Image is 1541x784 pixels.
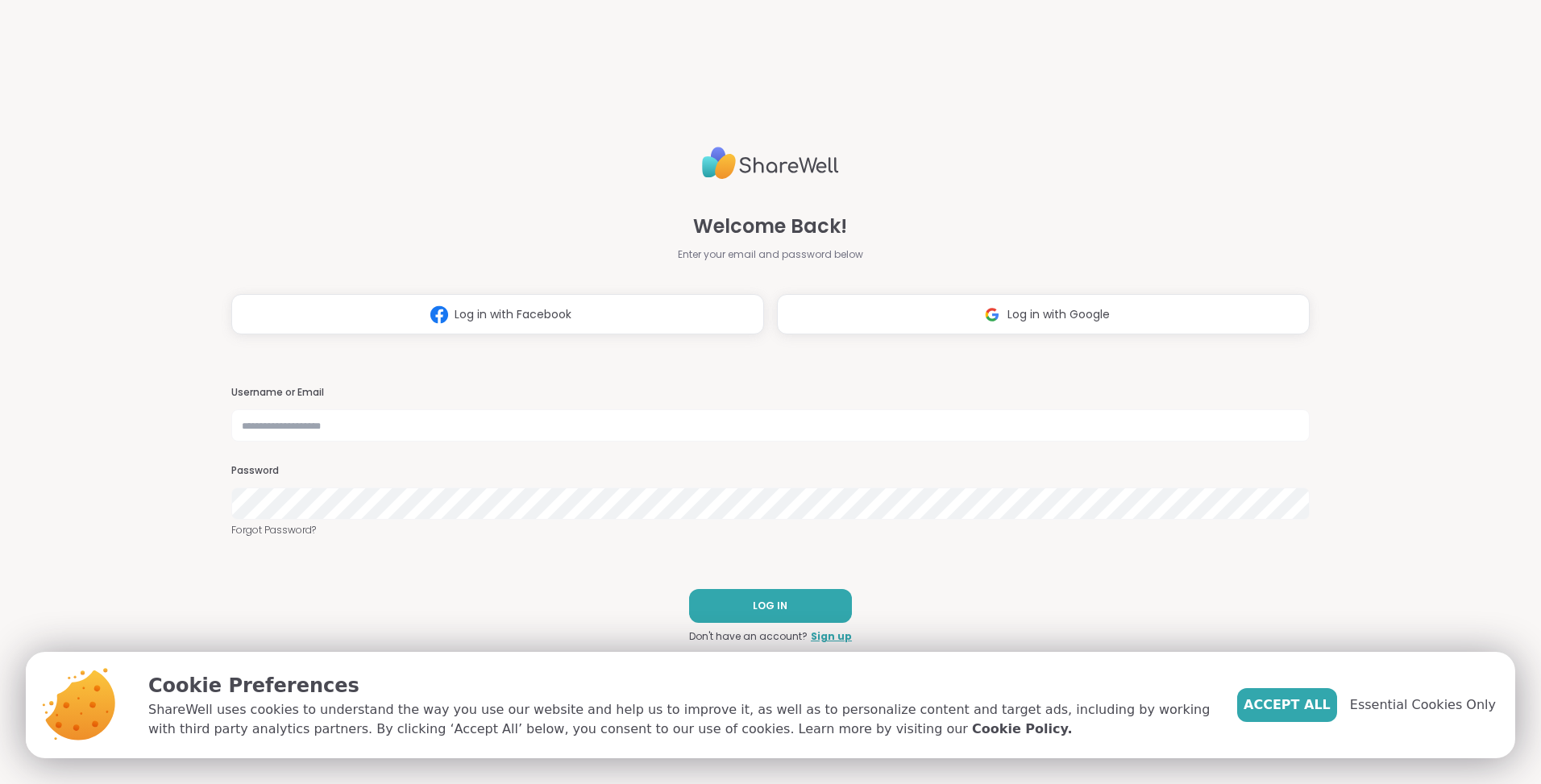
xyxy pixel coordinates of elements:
[1350,695,1496,715] span: Essential Cookies Only
[811,629,852,644] a: Sign up
[977,300,1007,330] img: ShareWell Logomark
[1007,306,1110,323] span: Log in with Google
[231,294,764,334] button: Log in with Facebook
[753,599,787,613] span: LOG IN
[231,386,1310,400] h3: Username or Email
[678,247,863,262] span: Enter your email and password below
[777,294,1310,334] button: Log in with Google
[231,464,1310,478] h3: Password
[702,140,839,186] img: ShareWell Logo
[1237,688,1337,722] button: Accept All
[689,589,852,623] button: LOG IN
[455,306,571,323] span: Log in with Facebook
[231,523,1310,537] a: Forgot Password?
[689,629,808,644] span: Don't have an account?
[972,720,1072,739] a: Cookie Policy.
[693,212,847,241] span: Welcome Back!
[424,300,455,330] img: ShareWell Logomark
[1244,695,1331,715] span: Accept All
[148,700,1211,739] p: ShareWell uses cookies to understand the way you use our website and help us to improve it, as we...
[148,671,1211,700] p: Cookie Preferences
